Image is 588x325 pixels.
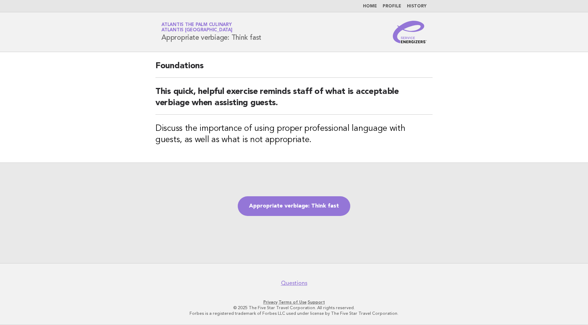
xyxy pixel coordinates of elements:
span: Atlantis [GEOGRAPHIC_DATA] [161,28,232,33]
a: Appropriate verbiage: Think fast [238,196,350,216]
p: Forbes is a registered trademark of Forbes LLC used under license by The Five Star Travel Corpora... [79,311,509,316]
a: Home [363,4,377,8]
a: Terms of Use [279,300,307,305]
img: Service Energizers [393,21,427,43]
h2: Foundations [155,60,433,78]
a: Atlantis The Palm CulinaryAtlantis [GEOGRAPHIC_DATA] [161,23,232,32]
a: Questions [281,280,307,287]
a: Support [308,300,325,305]
h3: Discuss the importance of using proper professional language with guests, as well as what is not ... [155,123,433,146]
a: History [407,4,427,8]
h1: Appropriate verbiage: Think fast [161,23,261,41]
p: © 2025 The Five Star Travel Corporation. All rights reserved. [79,305,509,311]
a: Privacy [263,300,277,305]
h2: This quick, helpful exercise reminds staff of what is acceptable verbiage when assisting guests. [155,86,433,115]
a: Profile [383,4,401,8]
p: · · [79,299,509,305]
